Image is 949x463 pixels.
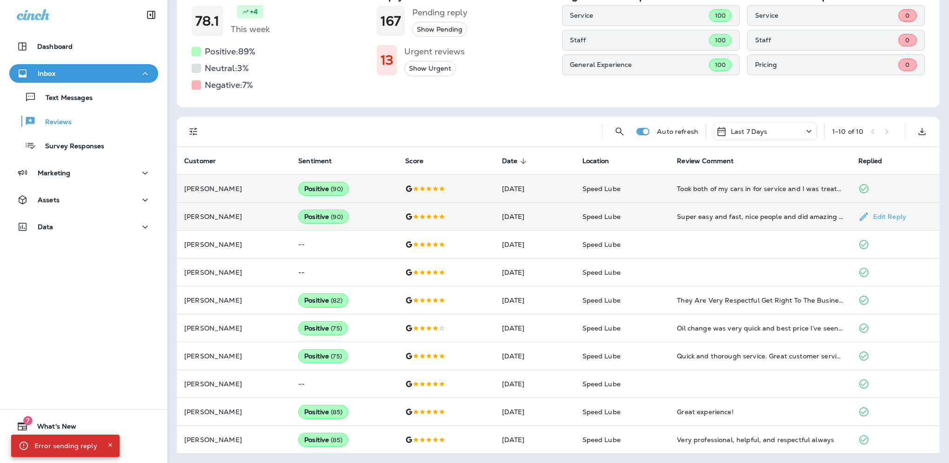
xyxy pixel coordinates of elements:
[412,5,468,20] h5: Pending reply
[677,435,843,444] div: Very professional, helpful, and respectful always
[495,286,575,314] td: [DATE]
[657,128,698,135] p: Auto refresh
[582,324,621,332] span: Speed Lube
[184,352,283,360] p: [PERSON_NAME]
[36,142,104,151] p: Survey Responses
[582,268,621,277] span: Speed Lube
[381,13,401,29] h1: 167
[9,112,158,131] button: Reviews
[677,157,734,165] span: Review Comment
[9,218,158,236] button: Data
[715,36,726,44] span: 100
[331,297,342,304] span: ( 82 )
[331,185,343,193] span: ( 90 )
[184,157,216,165] span: Customer
[184,122,203,141] button: Filters
[582,296,621,304] span: Speed Lube
[502,157,518,165] span: Date
[9,37,158,56] button: Dashboard
[331,436,342,444] span: ( 85 )
[582,185,621,193] span: Speed Lube
[502,157,530,165] span: Date
[331,352,342,360] span: ( 75 )
[23,416,33,425] span: 7
[38,196,60,204] p: Assets
[755,61,898,68] p: Pricing
[298,405,348,419] div: Positive
[582,352,621,360] span: Speed Lube
[715,61,726,69] span: 100
[495,203,575,231] td: [DATE]
[381,53,393,68] h1: 13
[28,423,76,434] span: What's New
[405,157,435,165] span: Score
[331,213,343,221] span: ( 90 )
[298,293,348,307] div: Positive
[298,349,348,363] div: Positive
[677,407,843,417] div: Great experience!
[37,43,73,50] p: Dashboard
[184,408,283,416] p: [PERSON_NAME]
[495,342,575,370] td: [DATE]
[298,157,332,165] span: Sentiment
[755,36,898,44] p: Staff
[291,258,398,286] td: --
[34,437,97,454] div: Error sending reply
[298,182,349,196] div: Positive
[495,426,575,454] td: [DATE]
[495,175,575,203] td: [DATE]
[913,122,931,141] button: Export as CSV
[184,213,283,220] p: [PERSON_NAME]
[905,61,909,69] span: 0
[677,184,843,193] div: Took both of my cars in for service and I was treated with great quality
[495,370,575,398] td: [DATE]
[404,61,456,76] button: Show Urgent
[570,61,709,68] p: General Experience
[570,12,709,19] p: Service
[9,439,158,458] button: Support
[205,78,253,93] h5: Negative: 7 %
[869,213,906,220] p: Edit Reply
[38,70,55,77] p: Inbox
[331,408,342,416] span: ( 85 )
[495,231,575,258] td: [DATE]
[184,241,283,248] p: [PERSON_NAME]
[38,223,53,231] p: Data
[412,22,467,37] button: Show Pending
[677,296,843,305] div: They Are Very Respectful Get Right To The Business At Had.. This Has Been My Business Of Choice F...
[184,380,283,388] p: [PERSON_NAME]
[291,370,398,398] td: --
[195,13,220,29] h1: 78.1
[582,157,622,165] span: Location
[184,436,283,443] p: [PERSON_NAME]
[184,324,283,332] p: [PERSON_NAME]
[404,44,465,59] h5: Urgent reviews
[9,87,158,107] button: Text Messages
[405,157,423,165] span: Score
[715,12,726,20] span: 100
[905,12,909,20] span: 0
[677,351,843,361] div: Quick and thorough service. Great customer service
[9,417,158,436] button: 7What's New
[298,210,349,224] div: Positive
[677,212,843,221] div: Super easy and fast, nice people and did amazing job i appreciate you guys, definitely comin back.
[495,314,575,342] td: [DATE]
[298,157,344,165] span: Sentiment
[832,128,863,135] div: 1 - 10 of 10
[570,36,709,44] p: Staff
[582,408,621,416] span: Speed Lube
[610,122,629,141] button: Search Reviews
[582,380,621,388] span: Speed Lube
[298,321,348,335] div: Positive
[105,439,116,450] button: Close
[184,185,283,192] p: [PERSON_NAME]
[582,436,621,444] span: Speed Lube
[582,157,609,165] span: Location
[582,240,621,249] span: Speed Lube
[858,157,882,165] span: Replied
[291,231,398,258] td: --
[858,157,895,165] span: Replied
[755,12,898,19] p: Service
[331,324,342,332] span: ( 75 )
[298,433,348,447] div: Positive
